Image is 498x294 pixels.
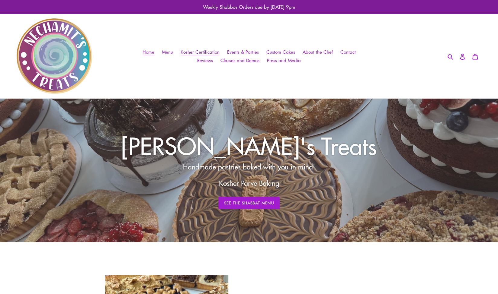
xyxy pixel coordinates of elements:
[197,57,213,64] span: Reviews
[194,56,216,65] a: Reviews
[217,56,262,65] a: Classes and Demos
[267,57,301,64] span: Press and Media
[178,48,223,56] a: Kosher Certification
[224,48,262,56] a: Events & Parties
[17,18,92,94] img: Nechamit&#39;s Treats
[126,162,373,172] p: Handmade pastries baked with you in mind!
[162,49,173,55] span: Menu
[126,178,373,188] p: Kosher Parve Baking
[85,131,414,159] h2: [PERSON_NAME]'s Treats
[337,48,359,56] a: Contact
[340,49,356,55] span: Contact
[220,57,259,64] span: Classes and Demos
[159,48,176,56] a: Menu
[263,48,298,56] a: Custom Cakes
[140,48,157,56] a: Home
[218,197,280,209] a: See The Shabbat Menu: Weekly Menu
[143,49,154,55] span: Home
[264,56,304,65] a: Press and Media
[266,49,295,55] span: Custom Cakes
[300,48,336,56] a: About the Chef
[303,49,333,55] span: About the Chef
[227,49,259,55] span: Events & Parties
[181,49,220,55] span: Kosher Certification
